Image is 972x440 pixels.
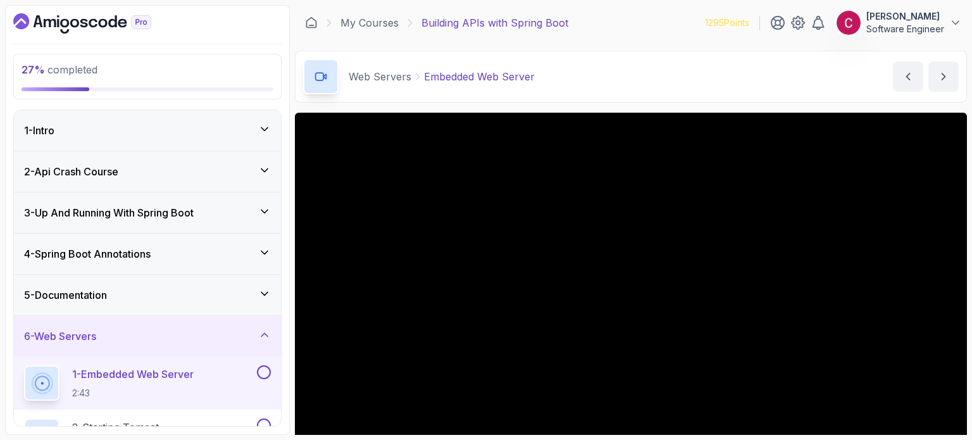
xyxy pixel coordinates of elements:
h3: 5 - Documentation [24,287,107,303]
button: 4-Spring Boot Annotations [14,234,281,274]
h3: 3 - Up And Running With Spring Boot [24,205,194,220]
a: Dashboard [305,16,318,29]
img: user profile image [837,11,861,35]
h3: 2 - Api Crash Course [24,164,118,179]
h3: 4 - Spring Boot Annotations [24,246,151,261]
p: 2 - Starting Tomcat [72,420,159,435]
p: 2:43 [72,387,194,399]
button: 6-Web Servers [14,316,281,356]
span: completed [22,63,97,76]
button: next content [928,61,959,92]
p: [PERSON_NAME] [866,10,944,23]
button: user profile image[PERSON_NAME]Software Engineer [836,10,962,35]
p: 1 - Embedded Web Server [72,367,194,382]
iframe: chat widget [894,361,972,421]
a: Dashboard [13,13,180,34]
h3: 6 - Web Servers [24,329,96,344]
p: Web Servers [349,69,411,84]
h3: 1 - Intro [24,123,54,138]
p: Software Engineer [866,23,944,35]
p: 1295 Points [705,16,749,29]
button: previous content [893,61,923,92]
a: My Courses [340,15,399,30]
p: Embedded Web Server [424,69,535,84]
p: Building APIs with Spring Boot [421,15,568,30]
button: 3-Up And Running With Spring Boot [14,192,281,233]
span: 27 % [22,63,45,76]
button: 5-Documentation [14,275,281,315]
button: 1-Intro [14,110,281,151]
button: 1-Embedded Web Server2:43 [24,365,271,401]
button: 2-Api Crash Course [14,151,281,192]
